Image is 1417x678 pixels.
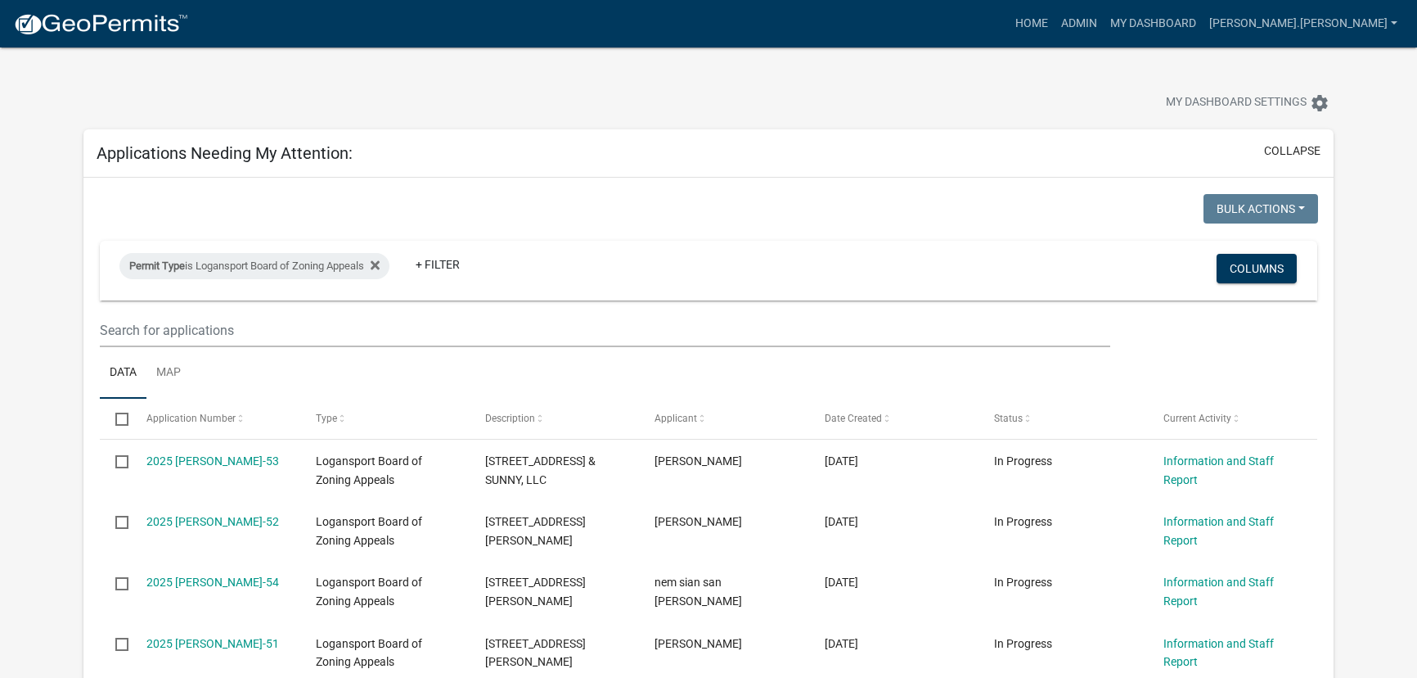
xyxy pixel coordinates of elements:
a: 2025 [PERSON_NAME]-53 [146,454,279,468]
span: 231 GROVE ST, Barnett, Elizabeth M [485,637,586,669]
input: Search for applications [100,314,1111,347]
datatable-header-cell: Applicant [639,399,808,438]
a: Information and Staff Report [1163,454,1274,486]
span: Logansport Board of Zoning Appeals [316,515,422,547]
span: 1101 HIGH ST, Kim, Nem Sian San [485,576,586,608]
span: Applicant [655,413,697,424]
span: 2400 E MARKET ST, Donato Properties, Llc [485,515,586,547]
span: 09/05/2025 [825,576,858,589]
i: settings [1310,93,1329,113]
button: My Dashboard Settingssettings [1153,87,1343,119]
a: Data [100,347,146,400]
a: Information and Staff Report [1163,576,1274,608]
datatable-header-cell: Type [300,399,470,438]
span: Date Created [825,413,882,424]
datatable-header-cell: Date Created [808,399,978,438]
div: is Logansport Board of Zoning Appeals [119,253,389,279]
a: Map [146,347,191,400]
span: ketankumar G Patel [655,454,742,468]
a: 2025 [PERSON_NAME]-52 [146,515,279,528]
span: Bob Gaffer [655,515,742,528]
span: Logansport Board of Zoning Appeals [316,454,422,486]
span: nem sian san kim [655,576,742,608]
a: 2025 [PERSON_NAME]-51 [146,637,279,650]
span: Status [994,413,1023,424]
span: Logansport Board of Zoning Appeals [316,576,422,608]
span: Application Number [146,413,236,424]
span: In Progress [994,576,1052,589]
span: 09/08/2025 [825,515,858,528]
datatable-header-cell: Status [978,399,1147,438]
datatable-header-cell: Current Activity [1148,399,1317,438]
datatable-header-cell: Description [470,399,639,438]
button: Columns [1217,254,1297,283]
datatable-header-cell: Application Number [131,399,300,438]
h5: Applications Needing My Attention: [97,143,353,163]
span: 1205 E MARKET ST, HK & SUNNY, LLC [485,454,596,486]
span: Current Activity [1163,413,1231,424]
a: My Dashboard [1104,8,1203,39]
a: Home [1009,8,1055,39]
span: Description [485,413,535,424]
span: 08/22/2025 [825,637,858,650]
span: Logansport Board of Zoning Appeals [316,637,422,669]
datatable-header-cell: Select [100,399,131,438]
a: [PERSON_NAME].[PERSON_NAME] [1203,8,1404,39]
span: Elizabeth Barnett [655,637,742,650]
a: Information and Staff Report [1163,515,1274,547]
span: Type [316,413,337,424]
a: + Filter [403,250,473,279]
span: In Progress [994,454,1052,468]
span: My Dashboard Settings [1166,93,1307,113]
span: Permit Type [129,260,185,272]
a: Information and Staff Report [1163,637,1274,669]
button: Bulk Actions [1203,194,1318,224]
a: Admin [1055,8,1104,39]
span: In Progress [994,637,1052,650]
a: 2025 [PERSON_NAME]-54 [146,576,279,589]
span: 09/25/2025 [825,454,858,468]
span: In Progress [994,515,1052,528]
button: collapse [1264,142,1320,160]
